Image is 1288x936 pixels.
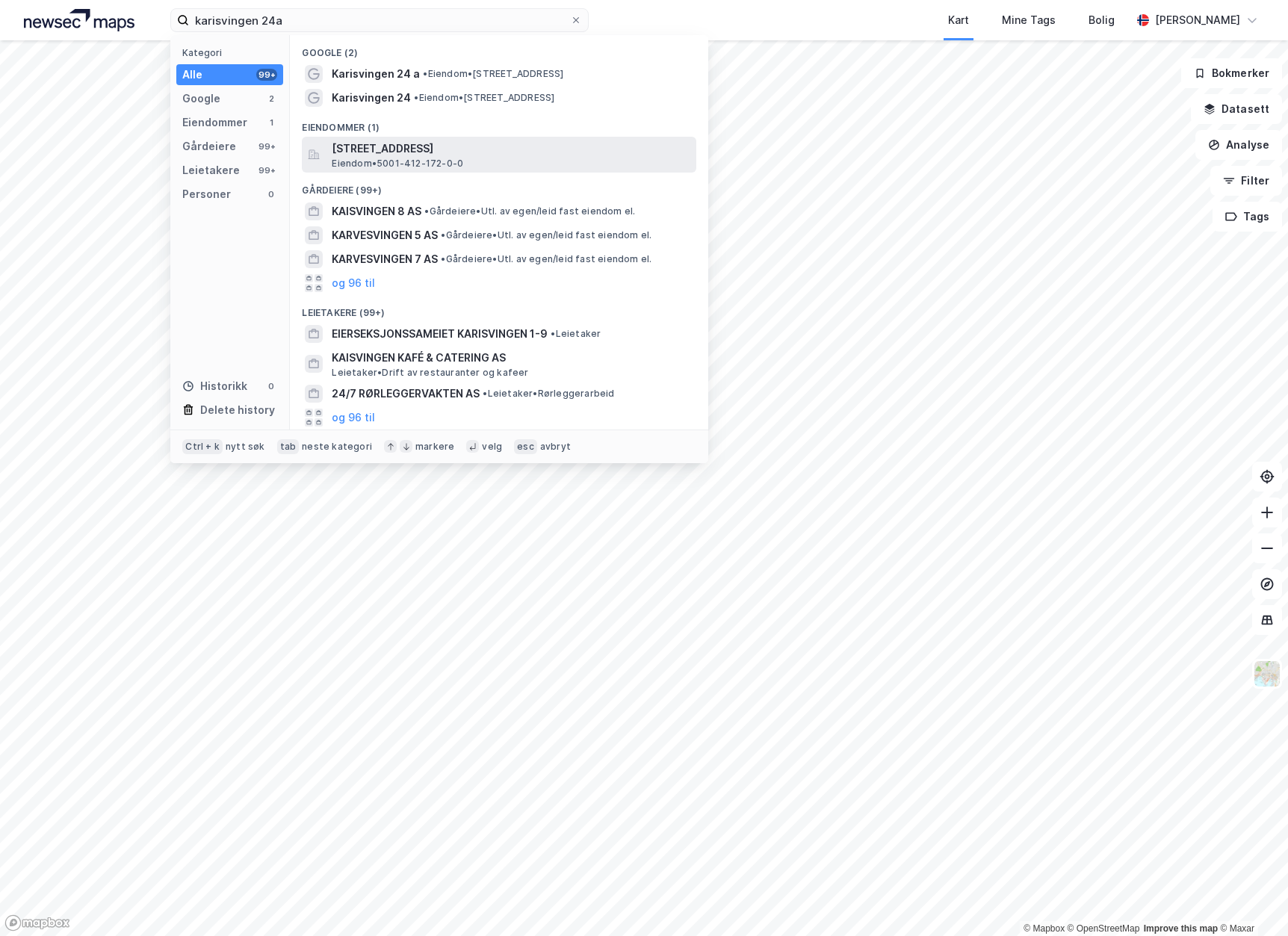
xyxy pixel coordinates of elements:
span: KAISVINGEN 8 AS [332,202,421,220]
div: 1 [265,117,277,128]
div: Historikk [182,377,247,395]
span: Leietaker • Rørleggerarbeid [483,388,614,400]
span: • [423,68,427,79]
span: • [414,92,418,103]
div: nytt søk [226,441,265,453]
span: Gårdeiere • Utl. av egen/leid fast eiendom el. [441,253,651,265]
div: Ctrl + k [182,439,223,454]
div: Gårdeiere [182,137,236,155]
div: 99+ [256,140,277,152]
div: Eiendommer (1) [290,110,708,137]
span: • [441,229,445,241]
span: • [441,253,445,264]
div: Google (2) [290,35,708,62]
span: • [483,388,487,399]
div: Mine Tags [1002,11,1056,29]
div: velg [482,441,502,453]
span: Karisvingen 24 [332,89,411,107]
div: tab [277,439,300,454]
span: KAISVINGEN KAFÉ & CATERING AS [332,349,690,367]
div: Leietakere (99+) [290,295,708,322]
span: Leietaker [551,328,601,340]
div: 99+ [256,164,277,176]
a: Mapbox homepage [4,914,70,932]
div: 0 [265,380,277,392]
span: EIERSEKSJONSSAMEIET KARISVINGEN 1-9 [332,325,548,343]
div: avbryt [540,441,571,453]
input: Søk på adresse, matrikkel, gårdeiere, leietakere eller personer [189,9,570,31]
span: Eiendom • 5001-412-172-0-0 [332,158,463,170]
div: 99+ [256,69,277,81]
img: Z [1253,660,1281,688]
button: Filter [1210,166,1282,196]
div: esc [514,439,537,454]
div: Kart [948,11,969,29]
div: Bolig [1089,11,1115,29]
img: logo.a4113a55bc3d86da70a041830d287a7e.svg [24,9,134,31]
div: Alle [182,66,202,84]
div: Google [182,90,220,108]
div: Leietakere [182,161,240,179]
div: 2 [265,93,277,105]
span: Gårdeiere • Utl. av egen/leid fast eiendom el. [424,205,635,217]
button: Datasett [1191,94,1282,124]
div: Eiendommer [182,114,247,131]
span: [STREET_ADDRESS] [332,140,690,158]
span: Gårdeiere • Utl. av egen/leid fast eiendom el. [441,229,651,241]
a: OpenStreetMap [1068,923,1140,934]
div: neste kategori [302,441,372,453]
span: Karisvingen 24 a [332,65,420,83]
span: • [424,205,429,217]
span: KARVESVINGEN 5 AS [332,226,438,244]
span: • [551,328,555,339]
button: Tags [1213,202,1282,232]
div: Kontrollprogram for chat [1213,864,1288,936]
a: Mapbox [1024,923,1065,934]
div: [PERSON_NAME] [1155,11,1240,29]
div: 0 [265,188,277,200]
span: Eiendom • [STREET_ADDRESS] [414,92,554,104]
div: markere [415,441,454,453]
div: Personer [182,185,231,203]
div: Delete history [200,401,275,419]
div: Gårdeiere (99+) [290,173,708,199]
button: og 96 til [332,409,375,427]
button: Analyse [1195,130,1282,160]
span: Leietaker • Drift av restauranter og kafeer [332,367,528,379]
span: 24/7 RØRLEGGERVAKTEN AS [332,385,480,403]
button: og 96 til [332,274,375,292]
a: Improve this map [1144,923,1218,934]
div: Kategori [182,47,283,58]
iframe: Chat Widget [1213,864,1288,936]
span: Eiendom • [STREET_ADDRESS] [423,68,563,80]
button: Bokmerker [1181,58,1282,88]
span: KARVESVINGEN 7 AS [332,250,438,268]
